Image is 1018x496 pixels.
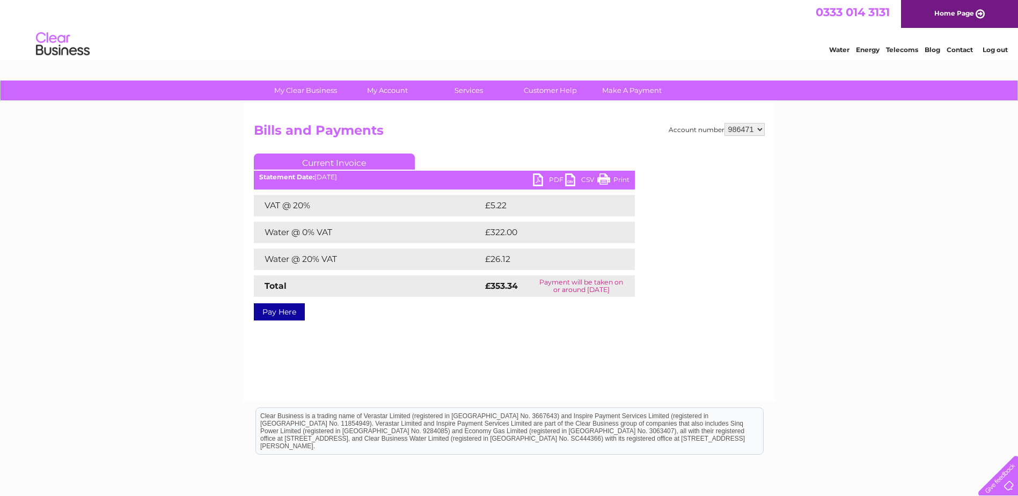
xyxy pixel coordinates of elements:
[588,81,676,100] a: Make A Payment
[856,46,880,54] a: Energy
[259,173,314,181] b: Statement Date:
[533,173,565,189] a: PDF
[597,173,629,189] a: Print
[265,281,287,291] strong: Total
[482,222,616,243] td: £322.00
[528,275,635,297] td: Payment will be taken on or around [DATE]
[983,46,1008,54] a: Log out
[254,195,482,216] td: VAT @ 20%
[254,222,482,243] td: Water @ 0% VAT
[816,5,890,19] a: 0333 014 3131
[947,46,973,54] a: Contact
[886,46,918,54] a: Telecoms
[254,303,305,320] a: Pay Here
[343,81,431,100] a: My Account
[506,81,595,100] a: Customer Help
[829,46,849,54] a: Water
[254,173,635,181] div: [DATE]
[254,249,482,270] td: Water @ 20% VAT
[35,28,90,61] img: logo.png
[254,154,415,170] a: Current Invoice
[424,81,513,100] a: Services
[669,123,765,136] div: Account number
[482,249,612,270] td: £26.12
[256,6,763,52] div: Clear Business is a trading name of Verastar Limited (registered in [GEOGRAPHIC_DATA] No. 3667643...
[261,81,350,100] a: My Clear Business
[925,46,940,54] a: Blog
[485,281,518,291] strong: £353.34
[482,195,610,216] td: £5.22
[565,173,597,189] a: CSV
[254,123,765,143] h2: Bills and Payments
